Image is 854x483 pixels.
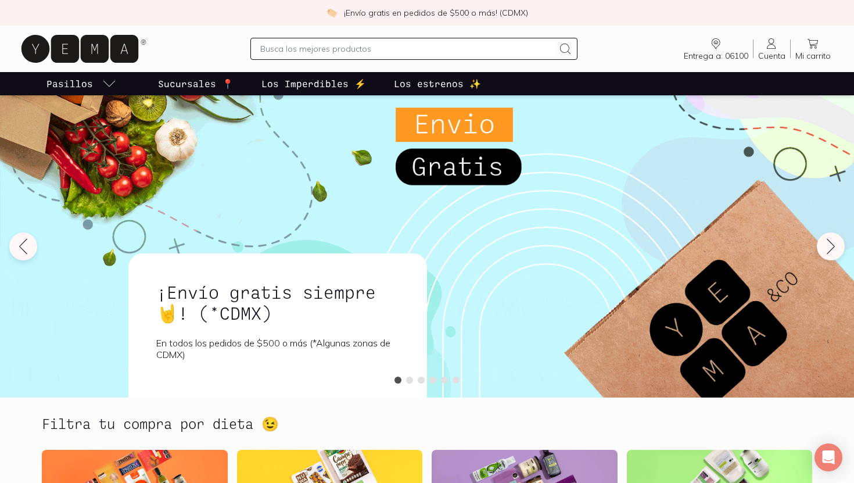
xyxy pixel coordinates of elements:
[791,37,835,61] a: Mi carrito
[158,77,234,91] p: Sucursales 📍
[44,72,119,95] a: pasillo-todos-link
[46,77,93,91] p: Pasillos
[795,51,831,61] span: Mi carrito
[261,77,366,91] p: Los Imperdibles ⚡️
[394,77,481,91] p: Los estrenos ✨
[758,51,785,61] span: Cuenta
[814,443,842,471] div: Open Intercom Messenger
[42,416,279,431] h2: Filtra tu compra por dieta 😉
[260,42,553,56] input: Busca los mejores productos
[156,72,236,95] a: Sucursales 📍
[679,37,753,61] a: Entrega a: 06100
[326,8,337,18] img: check
[344,7,528,19] p: ¡Envío gratis en pedidos de $500 o más! (CDMX)
[156,281,399,323] h1: ¡Envío gratis siempre🤘! (*CDMX)
[156,337,399,360] p: En todos los pedidos de $500 o más (*Algunas zonas de CDMX)
[684,51,748,61] span: Entrega a: 06100
[392,72,483,95] a: Los estrenos ✨
[753,37,790,61] a: Cuenta
[259,72,368,95] a: Los Imperdibles ⚡️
